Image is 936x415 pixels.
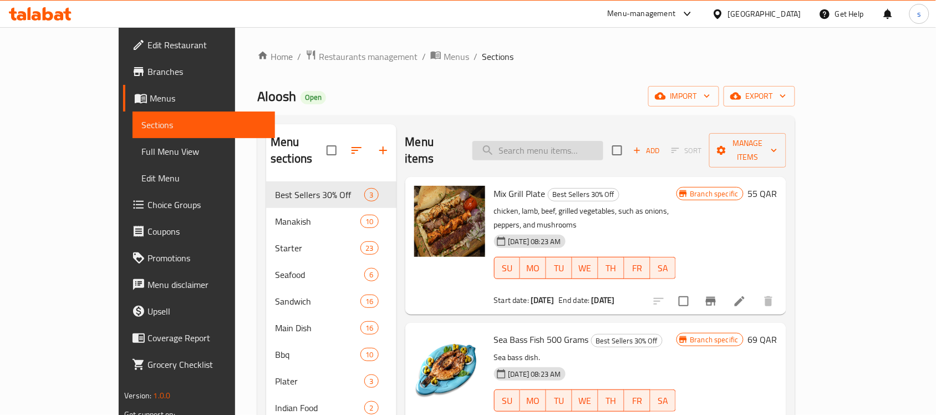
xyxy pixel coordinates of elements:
span: 1.0.0 [154,388,171,403]
span: Branch specific [686,335,743,345]
button: SA [650,389,676,412]
div: items [364,188,378,201]
span: Select section first [664,142,709,159]
span: 10 [361,216,378,227]
span: Restaurants management [319,50,418,63]
a: Sections [133,112,275,138]
span: Menu disclaimer [147,278,266,291]
b: [DATE] [592,293,615,307]
button: TH [598,389,624,412]
button: MO [520,389,546,412]
a: Grocery Checklist [123,351,275,378]
span: Select section [606,139,629,162]
span: Sort sections [343,137,370,164]
span: Indian Food [275,401,364,414]
div: Plater3 [266,368,396,394]
button: SU [494,389,521,412]
button: WE [572,389,598,412]
span: SU [499,393,516,409]
span: MO [525,260,542,276]
span: 10 [361,350,378,360]
span: Grocery Checklist [147,358,266,371]
div: Sandwich [275,295,360,308]
span: 2 [365,403,378,413]
div: Menu-management [608,7,676,21]
span: import [657,89,710,103]
button: Add section [370,137,396,164]
p: chicken, lamb, beef, grilled vegetables, such as onions, peppers, and mushrooms [494,204,676,232]
a: Coupons [123,218,275,245]
div: Best Sellers 30% Off [548,188,619,201]
span: Add item [629,142,664,159]
a: Edit Restaurant [123,32,275,58]
span: s [917,8,921,20]
b: [DATE] [531,293,554,307]
div: items [360,215,378,228]
p: Sea bass dish. [494,351,676,365]
span: TH [603,393,620,409]
div: items [364,401,378,414]
button: delete [755,288,782,315]
a: Full Menu View [133,138,275,165]
span: SA [655,260,672,276]
span: Coupons [147,225,266,238]
span: Best Sellers 30% Off [592,335,662,347]
span: Version: [124,388,151,403]
a: Coverage Report [123,325,275,351]
span: Menus [150,92,266,105]
div: [GEOGRAPHIC_DATA] [728,8,801,20]
span: Full Menu View [141,145,266,158]
span: Edit Menu [141,171,266,185]
span: Select all sections [320,139,343,162]
button: import [648,86,719,107]
span: TU [551,260,568,276]
span: Branches [147,65,266,78]
nav: breadcrumb [257,49,795,64]
input: search [472,141,603,160]
div: Open [301,91,326,104]
span: Bbq [275,348,360,361]
div: Seafood6 [266,261,396,288]
a: Menu disclaimer [123,271,275,298]
a: Promotions [123,245,275,271]
img: Mix Grill Plate [414,186,485,257]
span: Upsell [147,305,266,318]
span: Best Sellers 30% Off [548,188,619,201]
button: FR [624,257,650,279]
span: Branch specific [686,189,743,199]
li: / [474,50,477,63]
span: Main Dish [275,321,360,335]
span: Menus [444,50,469,63]
div: Bbq10 [266,341,396,368]
span: 6 [365,270,378,280]
a: Branches [123,58,275,85]
span: Start date: [494,293,530,307]
span: Open [301,93,326,102]
div: Best Sellers 30% Off3 [266,181,396,208]
span: FR [629,393,646,409]
span: MO [525,393,542,409]
span: Promotions [147,251,266,265]
button: SA [650,257,676,279]
button: SU [494,257,521,279]
span: FR [629,260,646,276]
div: Sandwich16 [266,288,396,315]
div: Seafood [275,268,364,281]
button: TU [546,389,572,412]
div: items [360,321,378,335]
span: [DATE] 08:23 AM [504,236,566,247]
span: Edit Restaurant [147,38,266,52]
div: Starter [275,241,360,255]
div: items [360,348,378,361]
span: Best Sellers 30% Off [275,188,364,201]
span: Sections [141,118,266,131]
div: items [364,374,378,388]
div: items [364,268,378,281]
div: Manakish [275,215,360,228]
button: Add [629,142,664,159]
button: export [724,86,795,107]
